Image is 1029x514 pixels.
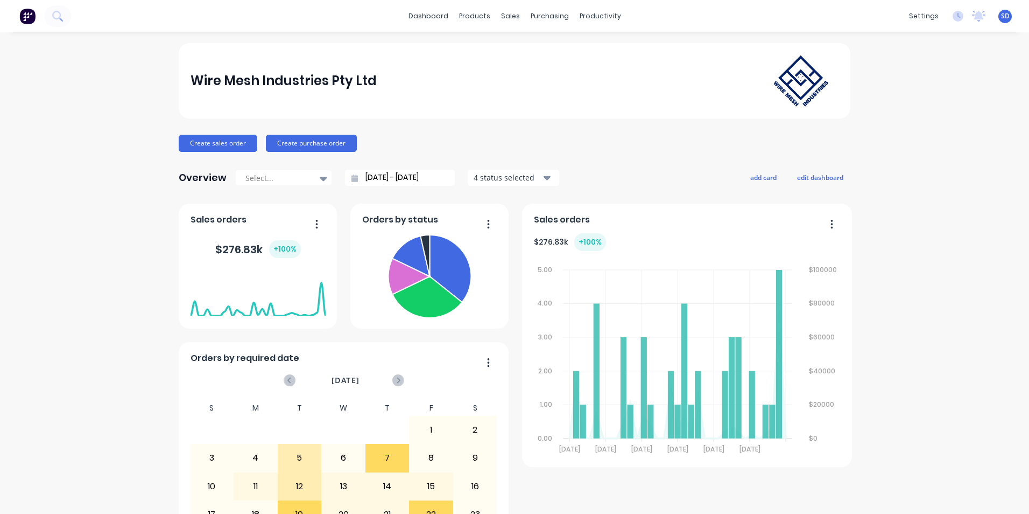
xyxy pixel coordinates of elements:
div: 14 [366,473,409,500]
button: Create sales order [179,135,257,152]
div: 8 [410,444,453,471]
tspan: [DATE] [595,444,616,454]
tspan: $40000 [809,366,835,376]
tspan: $0 [809,434,817,443]
div: 13 [322,473,365,500]
img: Wire Mesh Industries Pty Ltd [763,45,838,117]
tspan: 1.00 [540,400,552,409]
div: 4 [234,444,277,471]
tspan: 3.00 [538,332,552,342]
tspan: [DATE] [739,444,760,454]
div: $ 276.83k [534,233,606,251]
div: T [278,400,322,416]
span: SD [1001,11,1010,21]
div: M [234,400,278,416]
div: 3 [191,444,234,471]
div: 1 [410,416,453,443]
tspan: 2.00 [538,366,552,376]
span: Sales orders [191,213,246,226]
div: S [453,400,497,416]
div: Overview [179,167,227,189]
tspan: 5.00 [538,265,552,274]
tspan: 0.00 [538,434,552,443]
div: T [365,400,410,416]
div: 6 [322,444,365,471]
div: Wire Mesh Industries Pty Ltd [191,70,377,92]
div: F [409,400,453,416]
div: 9 [454,444,497,471]
tspan: $20000 [809,400,834,409]
div: W [321,400,365,416]
div: 12 [278,473,321,500]
div: 11 [234,473,277,500]
div: sales [496,8,525,24]
tspan: [DATE] [703,444,724,454]
div: 10 [191,473,234,500]
button: add card [743,170,784,184]
div: 7 [366,444,409,471]
div: 5 [278,444,321,471]
div: 15 [410,473,453,500]
div: 16 [454,473,497,500]
tspan: $80000 [809,298,835,308]
div: + 100 % [269,240,301,258]
tspan: $60000 [809,332,835,342]
div: $ 276.83k [215,240,301,258]
button: 4 status selected [468,170,559,186]
span: Sales orders [534,213,590,226]
div: settings [904,8,944,24]
div: purchasing [525,8,574,24]
tspan: 4.00 [537,298,552,308]
div: + 100 % [574,233,606,251]
tspan: $100000 [809,265,837,274]
div: productivity [574,8,626,24]
tspan: [DATE] [559,444,580,454]
button: edit dashboard [790,170,850,184]
div: 2 [454,416,497,443]
div: products [454,8,496,24]
span: [DATE] [332,374,360,386]
button: Create purchase order [266,135,357,152]
div: S [190,400,234,416]
span: Orders by status [362,213,438,226]
div: 4 status selected [474,172,541,183]
img: Factory [19,8,36,24]
tspan: [DATE] [667,444,688,454]
a: dashboard [403,8,454,24]
tspan: [DATE] [631,444,652,454]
